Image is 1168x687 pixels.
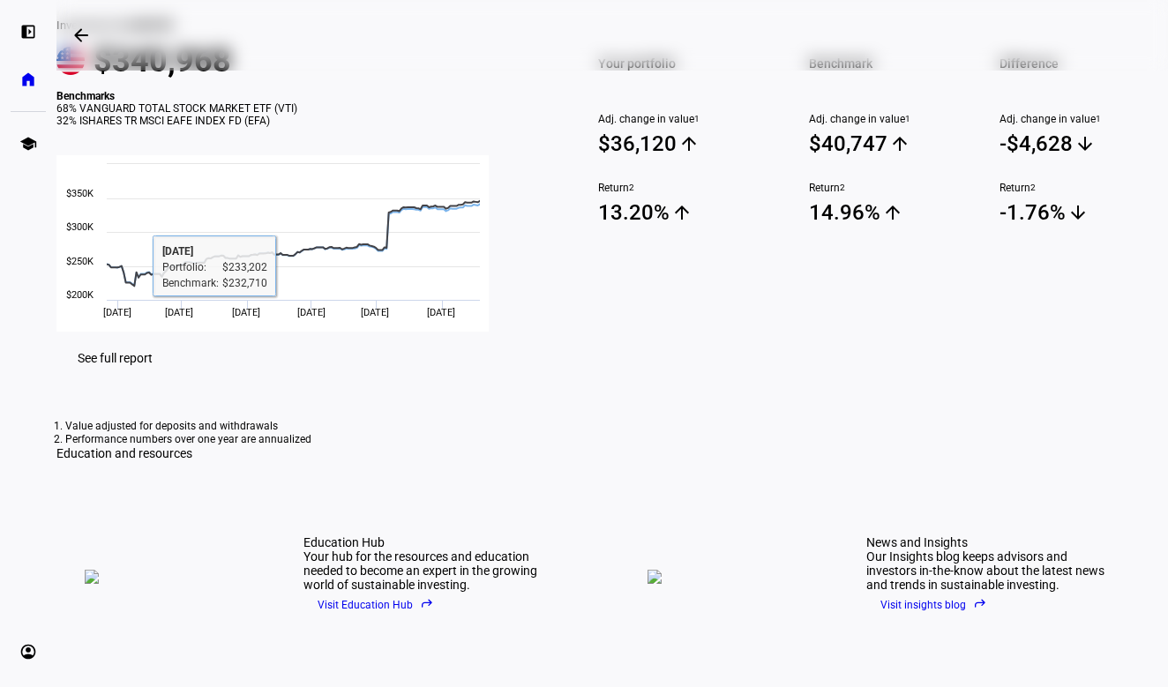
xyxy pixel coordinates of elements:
div: Education and resources [56,446,1168,460]
span: 13.20% [598,199,767,226]
span: -$4,628 [1000,131,1168,157]
eth-mat-symbol: reply [973,596,987,610]
text: $250K [66,256,94,267]
sup: 2 [1030,182,1036,194]
span: -1.76% [1000,199,1168,226]
a: Visit Education Hubreply [303,592,550,618]
img: education-hub.png [85,570,261,584]
sup: 2 [840,182,845,194]
span: Adj. change in value [598,113,767,125]
span: Adj. change in value [1000,113,1168,125]
span: [DATE] [361,307,389,318]
span: [DATE] [165,307,193,318]
eth-mat-symbol: school [19,135,37,153]
a: See full report [56,340,174,376]
sup: 1 [694,113,700,125]
text: $350K [66,188,94,199]
mat-icon: arrow_upward [671,202,693,223]
mat-icon: arrow_downward [1074,133,1096,154]
eth-mat-symbol: account_circle [19,643,37,661]
span: [DATE] [232,307,260,318]
mat-icon: arrow_upward [678,133,700,154]
sup: 2 [629,182,634,194]
text: $300K [66,221,94,233]
div: Benchmarks [56,90,549,102]
span: See full report [78,351,153,365]
span: [DATE] [427,307,455,318]
span: 14.96% [809,199,977,226]
eth-mat-symbol: home [19,71,37,88]
span: [DATE] [103,307,131,318]
div: 68% VANGUARD TOTAL STOCK MARKET ETF (VTI) [56,102,549,115]
div: Our Insights blog keeps advisors and investors in-the-know about the latest news and trends in su... [866,549,1113,592]
a: Visit insights blogreply [866,592,1113,618]
mat-icon: arrow_backwards [71,25,92,46]
div: Education Hub [303,535,550,549]
li: Performance numbers over one year are annualized [65,433,1159,446]
mat-icon: arrow_upward [889,133,910,154]
text: $200K [66,289,94,301]
sup: 1 [905,113,910,125]
span: Visit insights blog [880,592,987,618]
div: News and Insights [866,535,1113,549]
div: $36,120 [598,131,677,156]
li: Value adjusted for deposits and withdrawals [65,420,1159,433]
span: Return [1000,182,1168,194]
button: Visit Education Hubreply [303,592,448,618]
a: home [11,62,46,97]
mat-icon: arrow_upward [882,202,903,223]
span: Return [809,182,977,194]
div: Your hub for the resources and education needed to become an expert in the growing world of susta... [303,549,550,592]
div: 32% ISHARES TR MSCI EAFE INDEX FD (EFA) [56,115,549,127]
mat-icon: arrow_downward [1067,202,1089,223]
img: news.png [648,570,824,584]
sup: 1 [1096,113,1101,125]
span: Return [598,182,767,194]
eth-mat-symbol: reply [420,596,434,610]
eth-mat-symbol: left_panel_open [19,23,37,41]
span: Visit Education Hub [318,592,434,618]
span: $40,747 [809,131,977,157]
button: Visit insights blogreply [866,592,1001,618]
span: [DATE] [297,307,326,318]
span: Adj. change in value [809,113,977,125]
